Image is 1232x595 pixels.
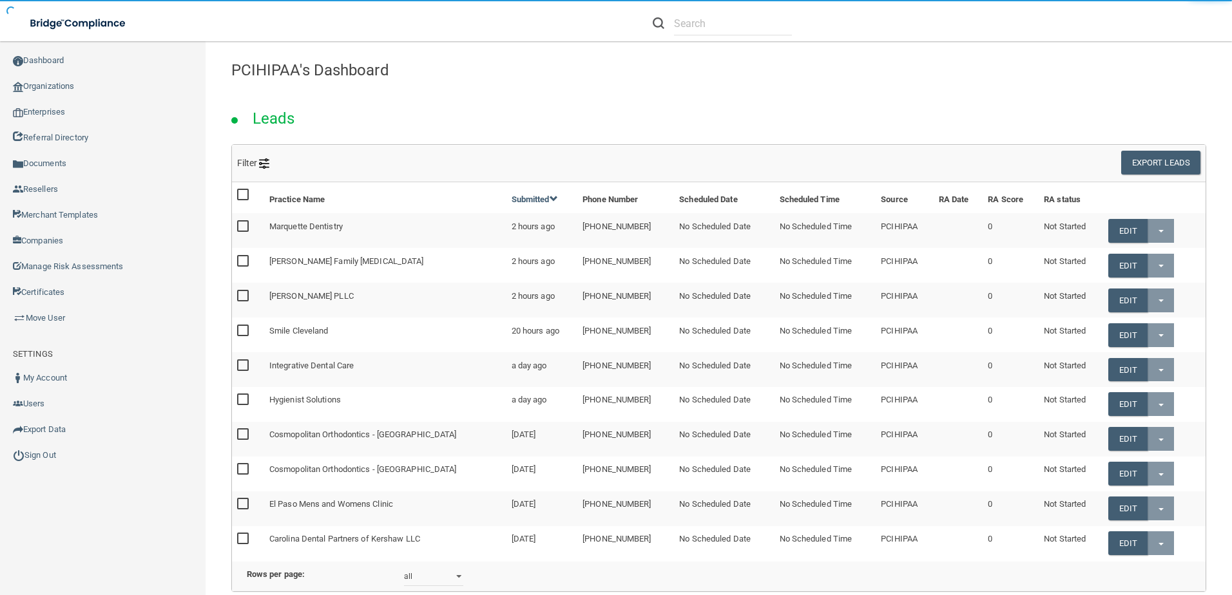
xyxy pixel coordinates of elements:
[983,422,1039,457] td: 0
[775,422,876,457] td: No Scheduled Time
[512,194,558,204] a: Submitted
[577,491,674,526] td: [PHONE_NUMBER]
[264,283,506,317] td: [PERSON_NAME] PLLC
[876,526,933,560] td: PCIHIPAA
[13,346,53,362] label: SETTINGS
[1039,526,1102,560] td: Not Started
[674,387,774,422] td: No Scheduled Date
[506,248,578,283] td: 2 hours ago
[13,399,23,409] img: icon-users.e205127d.png
[13,424,23,435] img: icon-export.b9366987.png
[775,352,876,387] td: No Scheduled Time
[13,82,23,92] img: organization-icon.f8decf85.png
[264,248,506,283] td: [PERSON_NAME] Family [MEDICAL_DATA]
[1039,457,1102,491] td: Not Started
[231,62,1206,79] h4: PCIHIPAA's Dashboard
[1039,422,1102,457] td: Not Started
[876,213,933,248] td: PCIHIPAA
[983,248,1039,283] td: 0
[506,283,578,317] td: 2 hours ago
[264,491,506,526] td: El Paso Mens and Womens Clinic
[876,248,933,283] td: PCIHIPAA
[1108,323,1148,347] a: Edit
[775,213,876,248] td: No Scheduled Time
[264,457,506,491] td: Cosmopolitan Orthodontics - [GEOGRAPHIC_DATA]
[1108,392,1148,416] a: Edit
[1039,352,1102,387] td: Not Started
[674,213,774,248] td: No Scheduled Date
[1108,427,1148,451] a: Edit
[934,182,983,213] th: RA Date
[876,422,933,457] td: PCIHIPAA
[577,387,674,422] td: [PHONE_NUMBER]
[13,108,23,117] img: enterprise.0d942306.png
[13,56,23,66] img: ic_dashboard_dark.d01f4a41.png
[983,387,1039,422] td: 0
[775,317,876,352] td: No Scheduled Time
[264,182,506,213] th: Practice Name
[264,352,506,387] td: Integrative Dental Care
[674,283,774,317] td: No Scheduled Date
[983,526,1039,560] td: 0
[674,526,774,560] td: No Scheduled Date
[259,158,269,169] img: icon-filter@2x.21656d0b.png
[1039,213,1102,248] td: Not Started
[775,491,876,526] td: No Scheduled Time
[1039,182,1102,213] th: RA status
[983,182,1039,213] th: RA Score
[775,283,876,317] td: No Scheduled Time
[577,422,674,457] td: [PHONE_NUMBER]
[1039,283,1102,317] td: Not Started
[1108,219,1148,243] a: Edit
[1108,531,1148,555] a: Edit
[876,491,933,526] td: PCIHIPAA
[1039,387,1102,422] td: Not Started
[1108,358,1148,382] a: Edit
[240,100,308,137] h2: Leads
[674,248,774,283] td: No Scheduled Date
[653,17,664,29] img: ic-search.3b580494.png
[1108,254,1148,278] a: Edit
[1039,491,1102,526] td: Not Started
[577,182,674,213] th: Phone Number
[577,352,674,387] td: [PHONE_NUMBER]
[674,352,774,387] td: No Scheduled Date
[506,422,578,457] td: [DATE]
[775,248,876,283] td: No Scheduled Time
[775,182,876,213] th: Scheduled Time
[775,387,876,422] td: No Scheduled Time
[983,317,1039,352] td: 0
[577,526,674,560] td: [PHONE_NUMBER]
[264,317,506,352] td: Smile Cleveland
[264,213,506,248] td: Marquette Dentistry
[506,526,578,560] td: [DATE]
[506,317,578,352] td: 20 hours ago
[876,457,933,491] td: PCIHIPAA
[983,283,1039,317] td: 0
[19,10,138,37] img: bridge_compliance_login_screen.278c3ca4.svg
[983,213,1039,248] td: 0
[1121,151,1200,175] button: Export Leads
[13,449,24,461] img: ic_power_dark.7ecde6b1.png
[876,317,933,352] td: PCIHIPAA
[1039,317,1102,352] td: Not Started
[506,213,578,248] td: 2 hours ago
[506,491,578,526] td: [DATE]
[674,182,774,213] th: Scheduled Date
[674,317,774,352] td: No Scheduled Date
[1039,248,1102,283] td: Not Started
[983,457,1039,491] td: 0
[674,12,792,35] input: Search
[13,373,23,383] img: ic_user_dark.df1a06c3.png
[1108,288,1148,312] a: Edit
[1108,462,1148,486] a: Edit
[506,387,578,422] td: a day ago
[674,491,774,526] td: No Scheduled Date
[506,457,578,491] td: [DATE]
[674,422,774,457] td: No Scheduled Date
[13,312,26,325] img: briefcase.64adab9b.png
[577,317,674,352] td: [PHONE_NUMBER]
[577,457,674,491] td: [PHONE_NUMBER]
[775,457,876,491] td: No Scheduled Time
[876,182,933,213] th: Source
